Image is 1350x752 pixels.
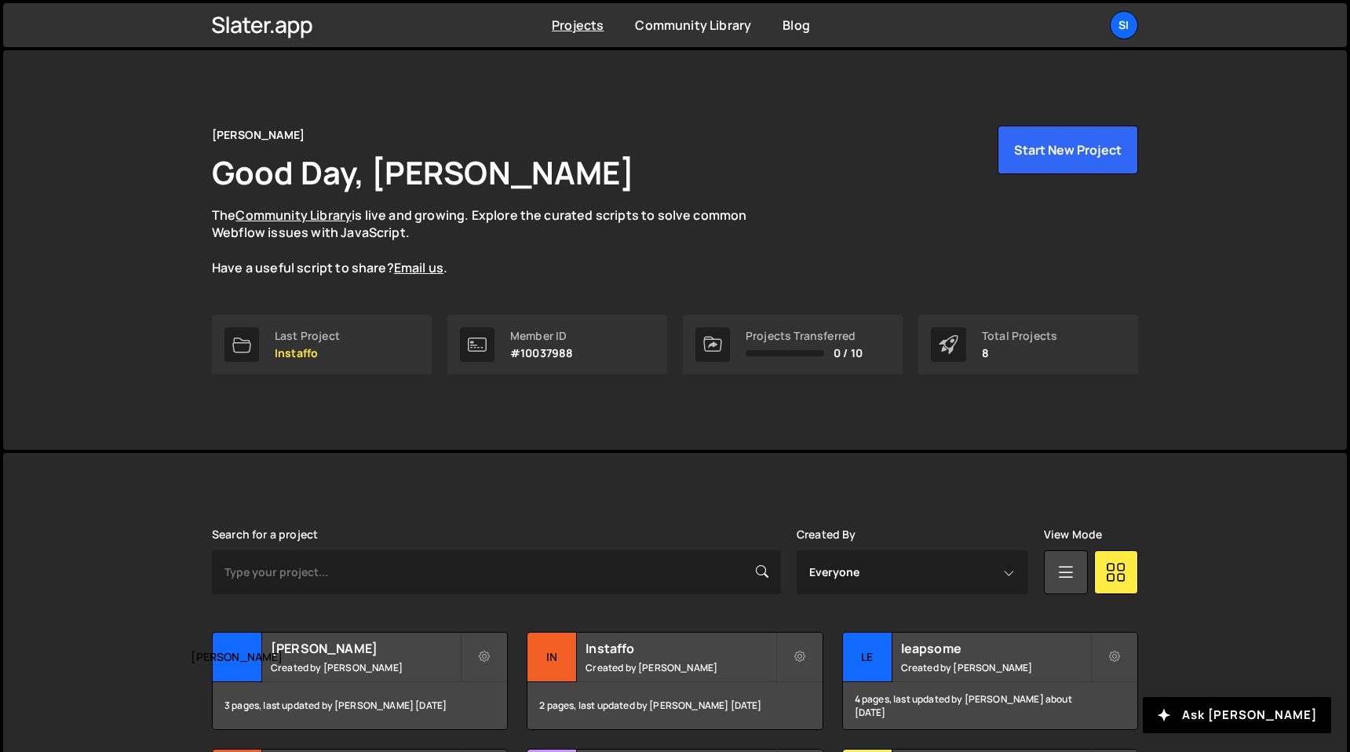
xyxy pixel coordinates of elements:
div: le [843,633,892,682]
small: Created by [PERSON_NAME] [901,661,1090,674]
p: Instaffo [275,347,340,360]
h2: leapsome [901,640,1090,657]
input: Type your project... [212,550,781,594]
div: 2 pages, last updated by [PERSON_NAME] [DATE] [527,682,822,729]
a: Email us [394,259,443,276]
h2: Instaffo [586,640,775,657]
a: In Instaffo Created by [PERSON_NAME] 2 pages, last updated by [PERSON_NAME] [DATE] [527,632,823,730]
a: [PERSON_NAME] [PERSON_NAME] Created by [PERSON_NAME] 3 pages, last updated by [PERSON_NAME] [DATE] [212,632,508,730]
div: [PERSON_NAME] [212,126,305,144]
button: Ask [PERSON_NAME] [1143,697,1331,733]
div: Last Project [275,330,340,342]
a: le leapsome Created by [PERSON_NAME] 4 pages, last updated by [PERSON_NAME] about [DATE] [842,632,1138,730]
small: Created by [PERSON_NAME] [271,661,460,674]
label: Search for a project [212,528,318,541]
p: The is live and growing. Explore the curated scripts to solve common Webflow issues with JavaScri... [212,206,777,277]
a: Community Library [235,206,352,224]
h2: [PERSON_NAME] [271,640,460,657]
button: Start New Project [998,126,1138,174]
div: 3 pages, last updated by [PERSON_NAME] [DATE] [213,682,507,729]
p: #10037988 [510,347,573,360]
a: Projects [552,16,604,34]
a: Last Project Instaffo [212,315,432,374]
label: Created By [797,528,856,541]
a: Blog [783,16,810,34]
div: 4 pages, last updated by [PERSON_NAME] about [DATE] [843,682,1137,729]
a: Community Library [635,16,751,34]
small: Created by [PERSON_NAME] [586,661,775,674]
div: Member ID [510,330,573,342]
div: [PERSON_NAME] [213,633,262,682]
label: View Mode [1044,528,1102,541]
p: 8 [982,347,1057,360]
div: Projects Transferred [746,330,863,342]
div: In [527,633,577,682]
span: 0 / 10 [834,347,863,360]
h1: Good Day, [PERSON_NAME] [212,151,634,194]
a: SI [1110,11,1138,39]
div: Total Projects [982,330,1057,342]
